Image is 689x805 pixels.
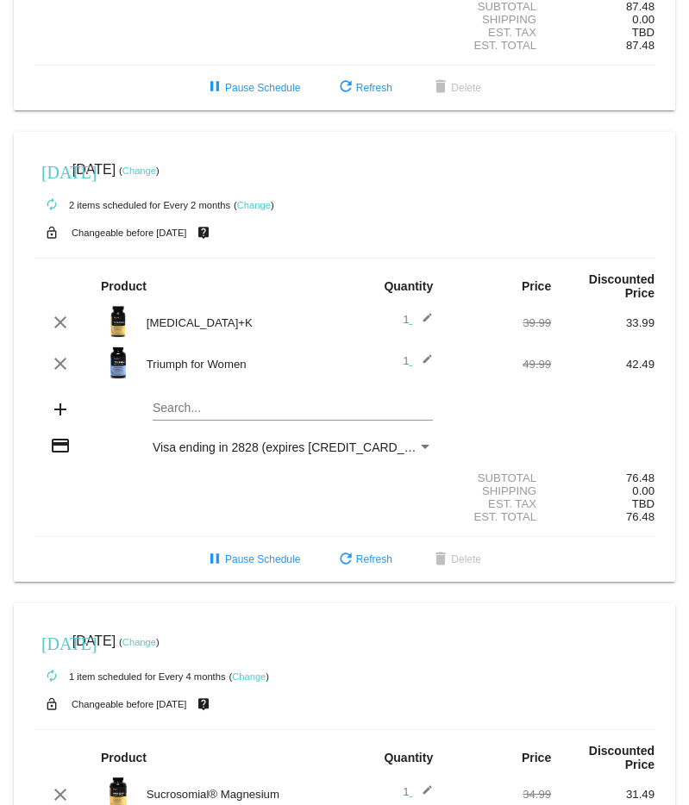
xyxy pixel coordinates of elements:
a: Change [232,671,266,682]
div: 33.99 [551,316,655,329]
div: Est. Total [448,39,551,52]
mat-select: Payment Method [153,440,433,454]
span: 1 [403,785,433,798]
mat-icon: [DATE] [41,160,62,181]
mat-icon: edit [412,312,433,333]
mat-icon: clear [50,353,71,374]
small: 2 items scheduled for Every 2 months [34,200,230,210]
small: Changeable before [DATE] [72,228,187,238]
a: Change [122,637,156,647]
strong: Quantity [384,279,433,293]
div: 34.99 [448,788,551,801]
small: Changeable before [DATE] [72,699,187,709]
span: 76.48 [626,510,655,523]
mat-icon: delete [430,78,451,98]
div: Shipping [448,484,551,497]
mat-icon: refresh [335,78,356,98]
a: Change [237,200,271,210]
div: Est. Tax [448,26,551,39]
button: Pause Schedule [191,72,314,103]
mat-icon: [DATE] [41,632,62,652]
small: ( ) [119,637,160,647]
small: 1 item scheduled for Every 4 months [34,671,226,682]
mat-icon: credit_card [50,435,71,456]
mat-icon: live_help [193,693,214,715]
small: ( ) [119,165,160,176]
div: 76.48 [551,471,655,484]
mat-icon: clear [50,312,71,333]
mat-icon: edit [412,784,433,805]
span: Delete [430,82,481,94]
span: TBD [632,497,655,510]
div: Est. Total [448,510,551,523]
small: ( ) [234,200,274,210]
span: 0.00 [632,13,655,26]
mat-icon: pause [204,78,225,98]
button: Refresh [322,72,406,103]
div: 42.49 [551,358,655,371]
mat-icon: autorenew [41,666,62,687]
mat-icon: autorenew [41,195,62,215]
a: Change [122,165,156,176]
mat-icon: delete [430,550,451,571]
span: Visa ending in 2828 (expires [CREDIT_CARD_DATA]) [153,440,442,454]
span: Pause Schedule [204,553,300,565]
small: ( ) [229,671,269,682]
mat-icon: pause [204,550,225,571]
mat-icon: clear [50,784,71,805]
strong: Product [101,279,147,293]
button: Delete [417,544,495,575]
mat-icon: edit [412,353,433,374]
strong: Discounted Price [589,744,655,771]
div: Sucrosomial® Magnesium [138,788,345,801]
strong: Quantity [384,751,433,764]
div: Triumph for Women [138,358,345,371]
input: Search... [153,402,433,415]
div: Shipping [448,13,551,26]
mat-icon: refresh [335,550,356,571]
button: Refresh [322,544,406,575]
div: 31.49 [551,788,655,801]
button: Pause Schedule [191,544,314,575]
img: Image-1-Carousel-Vitamin-DK-Photoshoped-1000x1000-1.png [101,304,135,339]
mat-icon: add [50,399,71,420]
strong: Price [522,279,551,293]
strong: Product [101,751,147,764]
mat-icon: lock_open [41,222,62,244]
img: updated-4.8-triumph-female.png [101,346,135,380]
div: Subtotal [448,471,551,484]
strong: Price [522,751,551,764]
span: Refresh [335,553,392,565]
span: 0.00 [632,484,655,497]
span: Pause Schedule [204,82,300,94]
span: 87.48 [626,39,655,52]
button: Delete [417,72,495,103]
div: Est. Tax [448,497,551,510]
div: 39.99 [448,316,551,329]
mat-icon: lock_open [41,693,62,715]
div: [MEDICAL_DATA]+K [138,316,345,329]
mat-icon: live_help [193,222,214,244]
strong: Discounted Price [589,272,655,300]
span: 1 [403,313,433,326]
div: 49.99 [448,358,551,371]
span: 1 [403,354,433,367]
span: Refresh [335,82,392,94]
span: Delete [430,553,481,565]
span: TBD [632,26,655,39]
